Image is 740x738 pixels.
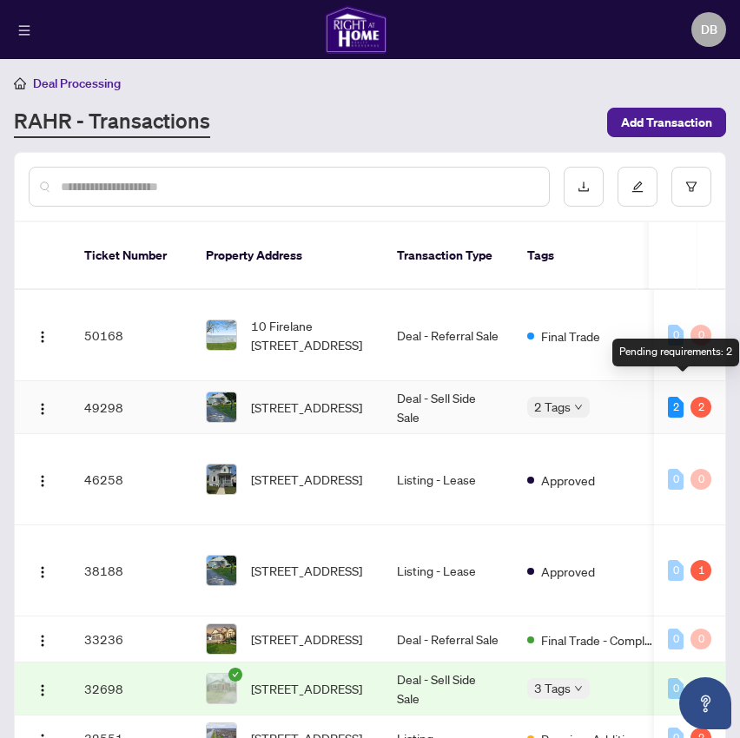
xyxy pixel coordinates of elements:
[29,675,56,702] button: Logo
[29,321,56,349] button: Logo
[671,167,711,207] button: filter
[690,560,711,581] div: 1
[70,222,192,290] th: Ticket Number
[29,557,56,584] button: Logo
[618,167,657,207] button: edit
[14,107,210,138] a: RAHR - Transactions
[29,465,56,493] button: Logo
[685,181,697,193] span: filter
[607,108,726,137] button: Add Transaction
[70,616,192,662] td: 33236
[207,674,236,703] img: thumbnail-img
[383,222,513,290] th: Transaction Type
[564,167,604,207] button: download
[192,222,383,290] th: Property Address
[14,77,26,89] span: home
[18,24,30,36] span: menu
[383,381,513,434] td: Deal - Sell Side Sale
[668,629,684,649] div: 0
[33,76,121,91] span: Deal Processing
[701,20,717,39] span: DB
[690,397,711,418] div: 2
[70,290,192,381] td: 50168
[541,326,600,346] span: Final Trade
[621,109,712,136] span: Add Transaction
[668,469,684,490] div: 0
[36,474,50,488] img: Logo
[251,629,362,649] span: [STREET_ADDRESS]
[70,525,192,616] td: 38188
[513,222,668,290] th: Tags
[383,662,513,715] td: Deal - Sell Side Sale
[541,471,595,490] span: Approved
[70,662,192,715] td: 32698
[383,290,513,381] td: Deal - Referral Sale
[36,402,50,416] img: Logo
[251,470,362,489] span: [STREET_ADDRESS]
[207,624,236,654] img: thumbnail-img
[690,325,711,346] div: 0
[574,684,583,693] span: down
[383,434,513,525] td: Listing - Lease
[70,434,192,525] td: 46258
[690,629,711,649] div: 0
[251,398,362,417] span: [STREET_ADDRESS]
[36,565,50,579] img: Logo
[668,678,684,699] div: 0
[668,397,684,418] div: 2
[679,677,731,729] button: Open asap
[534,397,571,417] span: 2 Tags
[541,630,654,649] span: Final Trade - Completed
[668,325,684,346] div: 0
[574,403,583,412] span: down
[612,339,739,366] div: Pending requirements: 2
[578,181,590,193] span: download
[251,679,362,698] span: [STREET_ADDRESS]
[251,316,369,354] span: 10 Firelane [STREET_ADDRESS]
[383,525,513,616] td: Listing - Lease
[207,556,236,585] img: thumbnail-img
[631,181,644,193] span: edit
[29,393,56,421] button: Logo
[207,320,236,350] img: thumbnail-img
[690,469,711,490] div: 0
[383,616,513,662] td: Deal - Referral Sale
[228,668,242,682] span: check-circle
[325,5,387,54] img: logo
[29,625,56,653] button: Logo
[534,678,571,698] span: 3 Tags
[36,683,50,697] img: Logo
[207,392,236,422] img: thumbnail-img
[36,330,50,344] img: Logo
[541,562,595,581] span: Approved
[70,381,192,434] td: 49298
[251,561,362,580] span: [STREET_ADDRESS]
[36,634,50,648] img: Logo
[668,560,684,581] div: 0
[207,465,236,494] img: thumbnail-img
